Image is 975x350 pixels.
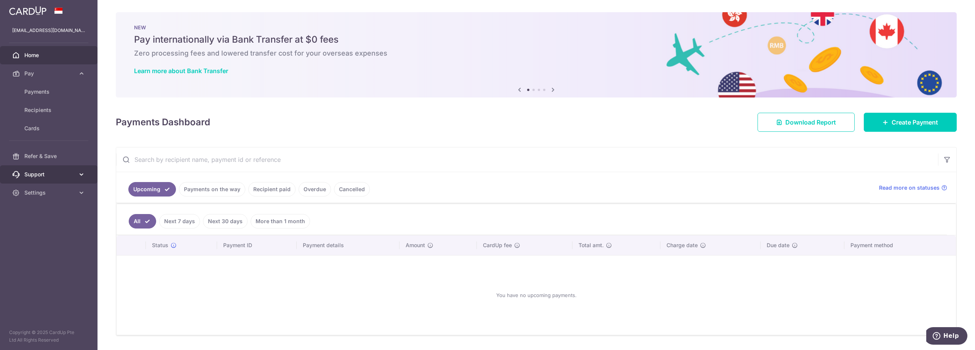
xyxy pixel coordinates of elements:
[128,182,176,197] a: Upcoming
[299,182,331,197] a: Overdue
[926,327,967,346] iframe: Opens a widget where you can find more information
[159,214,200,229] a: Next 7 days
[134,24,938,30] p: NEW
[334,182,370,197] a: Cancelled
[179,182,245,197] a: Payments on the way
[24,125,75,132] span: Cards
[579,241,604,249] span: Total amt.
[126,262,947,329] div: You have no upcoming payments.
[24,51,75,59] span: Home
[879,184,940,192] span: Read more on statuses
[12,27,85,34] p: [EMAIL_ADDRESS][DOMAIN_NAME]
[217,235,296,255] th: Payment ID
[767,241,790,249] span: Due date
[24,152,75,160] span: Refer & Save
[483,241,512,249] span: CardUp fee
[785,118,836,127] span: Download Report
[864,113,957,132] a: Create Payment
[251,214,310,229] a: More than 1 month
[844,235,956,255] th: Payment method
[297,235,400,255] th: Payment details
[134,34,938,46] h5: Pay internationally via Bank Transfer at $0 fees
[24,88,75,96] span: Payments
[24,171,75,178] span: Support
[9,6,46,15] img: CardUp
[667,241,698,249] span: Charge date
[129,214,156,229] a: All
[24,189,75,197] span: Settings
[758,113,855,132] a: Download Report
[134,67,228,75] a: Learn more about Bank Transfer
[203,214,248,229] a: Next 30 days
[892,118,938,127] span: Create Payment
[24,70,75,77] span: Pay
[116,12,957,97] img: Bank transfer banner
[116,147,938,172] input: Search by recipient name, payment id or reference
[24,106,75,114] span: Recipients
[116,115,210,129] h4: Payments Dashboard
[134,49,938,58] h6: Zero processing fees and lowered transfer cost for your overseas expenses
[406,241,425,249] span: Amount
[248,182,296,197] a: Recipient paid
[152,241,168,249] span: Status
[879,184,947,192] a: Read more on statuses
